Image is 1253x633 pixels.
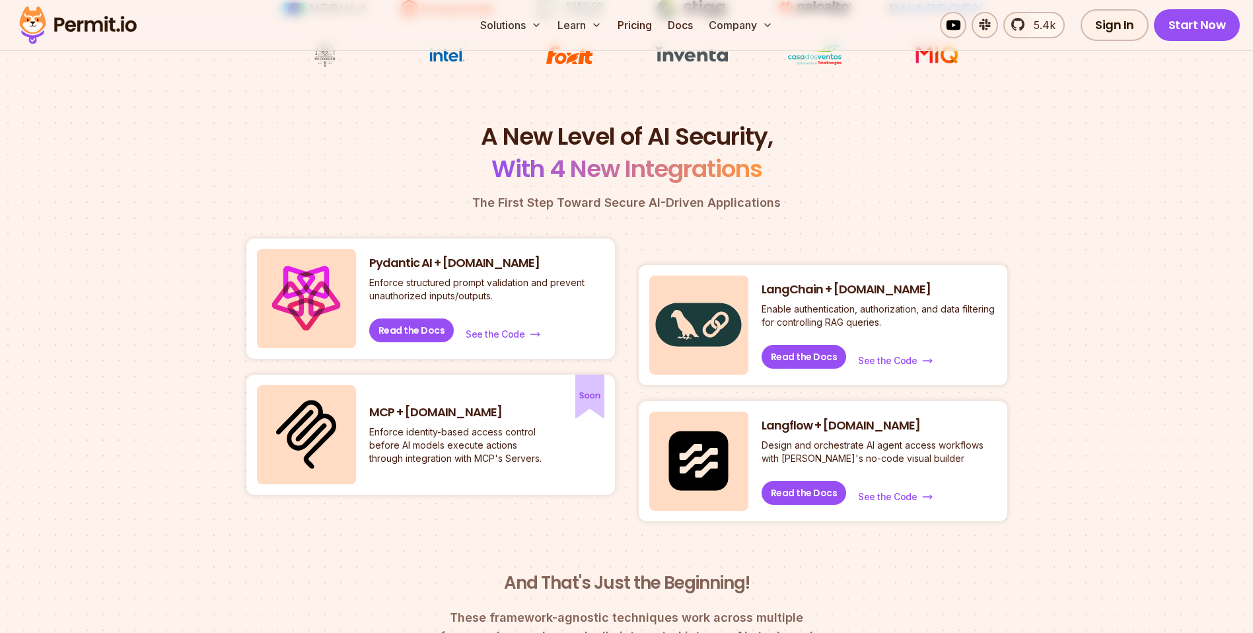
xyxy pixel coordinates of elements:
[369,404,548,421] h3: MCP + [DOMAIN_NAME]
[642,42,741,66] img: inventa
[246,194,1007,212] p: The First Step Toward Secure AI-Driven Applications
[762,481,847,505] a: Read the Docs
[703,12,778,38] button: Company
[369,318,454,342] a: Read the Docs
[1026,17,1056,33] span: 5.4k
[491,152,762,186] span: With 4 New Integrations
[857,353,934,369] a: See the Code
[415,572,838,595] h3: And That's Just the Beginning!
[612,12,657,38] a: Pricing
[857,489,934,505] a: See the Code
[1081,9,1149,41] a: Sign In
[1003,12,1065,38] a: 5.4k
[369,426,548,465] p: Enforce identity-based access control before AI models execute actions through integration with M...
[762,281,997,298] h3: LangChain + [DOMAIN_NAME]
[858,490,917,503] span: See the Code
[13,3,143,48] img: Permit logo
[858,354,917,367] span: See the Code
[464,326,542,342] a: See the Code
[762,418,997,434] h3: Langflow + [DOMAIN_NAME]
[892,44,982,66] img: MIQ
[762,303,997,329] p: Enable authentication, authorization, and data filtering for controlling RAG queries.
[762,345,847,369] a: Read the Docs
[398,42,497,67] img: Intel
[520,42,619,67] img: Foxit
[369,255,604,272] h3: Pydantic AI + [DOMAIN_NAME]
[369,276,604,303] p: Enforce structured prompt validation and prevent unauthorized inputs/outputs.
[762,439,997,465] p: Design and orchestrate AI agent access workflows with [PERSON_NAME]'s no-code visual builder
[475,12,547,38] button: Solutions
[552,12,607,38] button: Learn
[765,42,864,67] img: Casa dos Ventos
[662,12,698,38] a: Docs
[275,42,375,67] img: Maricopa County Recorder\'s Office
[466,328,524,341] span: See the Code
[246,120,1007,186] h2: A New Level of AI Security,
[1154,9,1240,41] a: Start Now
